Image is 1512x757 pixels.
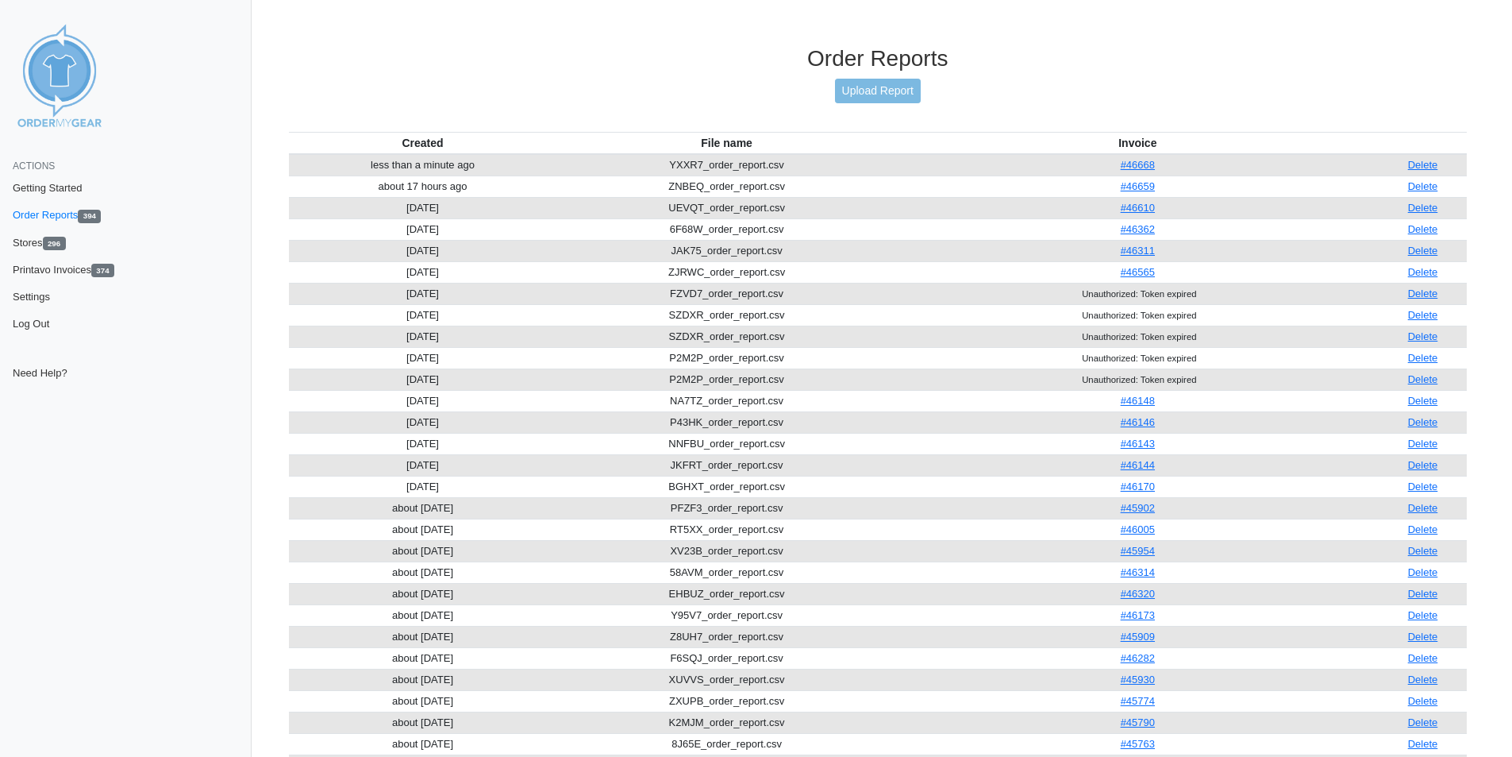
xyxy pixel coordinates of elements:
[1121,588,1155,600] a: #46320
[1121,609,1155,621] a: #46173
[1408,352,1438,364] a: Delete
[289,176,557,197] td: about 17 hours ago
[289,669,557,690] td: about [DATE]
[289,283,557,304] td: [DATE]
[1408,159,1438,171] a: Delete
[1408,609,1438,621] a: Delete
[1121,202,1155,214] a: #46610
[1408,266,1438,278] a: Delete
[557,240,897,261] td: JAK75_order_report.csv
[1121,245,1155,257] a: #46311
[289,304,557,326] td: [DATE]
[897,132,1379,154] th: Invoice
[1408,330,1438,342] a: Delete
[289,132,557,154] th: Created
[557,326,897,347] td: SZDXR_order_report.csv
[289,519,557,540] td: about [DATE]
[289,411,557,433] td: [DATE]
[557,626,897,647] td: Z8UH7_order_report.csv
[1408,438,1438,450] a: Delete
[1408,631,1438,643] a: Delete
[289,626,557,647] td: about [DATE]
[1121,159,1155,171] a: #46668
[557,712,897,733] td: K2MJM_order_report.csv
[13,160,55,172] span: Actions
[1121,438,1155,450] a: #46143
[1408,416,1438,428] a: Delete
[557,583,897,604] td: EHBUZ_order_report.csv
[289,45,1468,72] h3: Order Reports
[900,351,1375,365] div: Unauthorized: Token expired
[289,690,557,712] td: about [DATE]
[1121,652,1155,664] a: #46282
[557,497,897,519] td: PFZF3_order_report.csv
[557,347,897,369] td: P2M2P_order_report.csv
[1121,695,1155,707] a: #45774
[1408,716,1438,728] a: Delete
[557,540,897,562] td: XV23B_order_report.csv
[289,454,557,476] td: [DATE]
[557,154,897,176] td: YXXR7_order_report.csv
[557,647,897,669] td: F6SQJ_order_report.csv
[1121,716,1155,728] a: #45790
[557,454,897,476] td: JKFRT_order_report.csv
[1121,738,1155,750] a: #45763
[289,476,557,497] td: [DATE]
[289,261,557,283] td: [DATE]
[1121,545,1155,557] a: #45954
[289,583,557,604] td: about [DATE]
[557,176,897,197] td: ZNBEQ_order_report.csv
[289,369,557,390] td: [DATE]
[557,390,897,411] td: NA7TZ_order_report.csv
[557,476,897,497] td: BGHXT_order_report.csv
[1121,502,1155,514] a: #45902
[1121,631,1155,643] a: #45909
[557,197,897,218] td: UEVQT_order_report.csv
[1408,674,1438,686] a: Delete
[1408,695,1438,707] a: Delete
[1408,523,1438,535] a: Delete
[1408,395,1438,407] a: Delete
[557,369,897,390] td: P2M2P_order_report.csv
[557,604,897,626] td: Y95V7_order_report.csv
[557,519,897,540] td: RT5XX_order_report.csv
[289,540,557,562] td: about [DATE]
[557,411,897,433] td: P43HK_order_report.csv
[1121,459,1155,471] a: #46144
[289,433,557,454] td: [DATE]
[1408,652,1438,664] a: Delete
[1121,223,1155,235] a: #46362
[557,690,897,712] td: ZXUPB_order_report.csv
[289,197,557,218] td: [DATE]
[1408,588,1438,600] a: Delete
[557,733,897,755] td: 8J65E_order_report.csv
[900,330,1375,344] div: Unauthorized: Token expired
[1408,481,1438,492] a: Delete
[1408,180,1438,192] a: Delete
[289,154,557,176] td: less than a minute ago
[1121,180,1155,192] a: #46659
[557,283,897,304] td: FZVD7_order_report.csv
[78,210,101,223] span: 394
[900,373,1375,387] div: Unauthorized: Token expired
[835,79,921,103] a: Upload Report
[557,433,897,454] td: NNFBU_order_report.csv
[289,240,557,261] td: [DATE]
[557,669,897,690] td: XUVVS_order_report.csv
[1408,738,1438,750] a: Delete
[289,562,557,583] td: about [DATE]
[1408,288,1438,299] a: Delete
[1121,395,1155,407] a: #46148
[1408,566,1438,578] a: Delete
[557,562,897,583] td: 58AVM_order_report.csv
[557,304,897,326] td: SZDXR_order_report.csv
[557,132,897,154] th: File name
[1408,245,1438,257] a: Delete
[289,712,557,733] td: about [DATE]
[289,497,557,519] td: about [DATE]
[289,604,557,626] td: about [DATE]
[289,733,557,755] td: about [DATE]
[1408,459,1438,471] a: Delete
[289,326,557,347] td: [DATE]
[900,287,1375,301] div: Unauthorized: Token expired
